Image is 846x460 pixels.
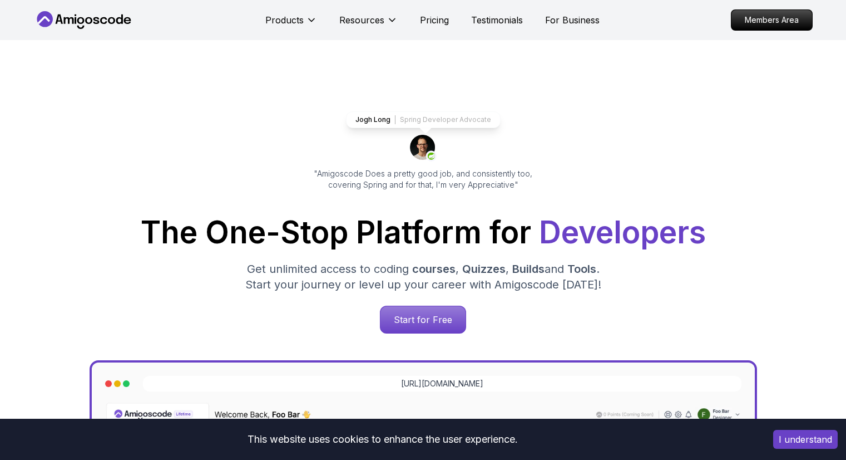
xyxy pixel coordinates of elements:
[339,13,384,27] p: Resources
[539,214,706,251] span: Developers
[355,115,390,124] p: Jogh Long
[512,262,545,276] span: Builds
[299,168,548,190] p: "Amigoscode Does a pretty good job, and consistently too, covering Spring and for that, I'm very ...
[43,217,804,248] h1: The One-Stop Platform for
[380,306,466,334] a: Start for Free
[471,13,523,27] a: Testimonials
[773,430,838,449] button: Accept cookies
[265,13,304,27] p: Products
[731,9,813,31] a: Members Area
[545,13,600,27] a: For Business
[400,115,491,124] p: Spring Developer Advocate
[567,262,596,276] span: Tools
[731,10,812,30] p: Members Area
[412,262,456,276] span: courses
[410,135,437,162] img: josh long
[339,13,398,36] button: Resources
[401,378,483,389] a: [URL][DOMAIN_NAME]
[8,427,756,452] div: This website uses cookies to enhance the user experience.
[462,262,506,276] span: Quizzes
[265,13,317,36] button: Products
[420,13,449,27] a: Pricing
[380,306,466,333] p: Start for Free
[236,261,610,292] p: Get unlimited access to coding , , and . Start your journey or level up your career with Amigosco...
